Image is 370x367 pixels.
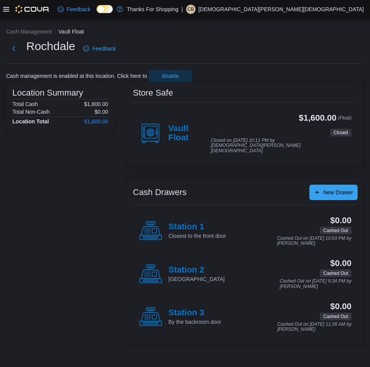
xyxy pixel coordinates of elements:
span: Cashed Out [320,269,351,277]
span: Closed [334,129,348,136]
p: [DEMOGRAPHIC_DATA][PERSON_NAME][DEMOGRAPHIC_DATA] [199,5,364,14]
span: disable [162,72,179,80]
p: Cashed Out on [DATE] 10:03 PM by [PERSON_NAME] [277,236,351,246]
h3: $0.00 [330,302,351,311]
p: Closest to the front door [168,232,226,240]
a: Feedback [54,2,93,17]
h4: Station 1 [168,222,226,232]
span: Cashed Out [323,313,348,320]
h4: Station 2 [168,265,225,275]
h3: $0.00 [330,259,351,268]
p: Cashed Out on [DATE] 11:26 AM by [PERSON_NAME] [277,322,351,332]
span: Cashed Out [323,270,348,277]
span: Feedback [92,45,116,52]
h4: $1,600.00 [84,118,108,125]
span: Cashed Out [320,227,351,234]
p: $1,600.00 [84,101,108,107]
p: By the backroom door [168,318,221,326]
h3: $0.00 [330,216,351,225]
h3: Cash Drawers [133,188,187,197]
nav: An example of EuiBreadcrumbs [6,28,364,37]
h1: Rochdale [26,39,75,54]
span: Feedback [67,5,90,13]
h3: Store Safe [133,88,173,98]
button: disable [149,70,192,82]
button: Cash Management [6,29,52,35]
p: Cashed Out on [DATE] 9:34 PM by [PERSON_NAME] [280,279,351,289]
span: Cashed Out [323,227,348,234]
div: Christian Bishop [186,5,195,14]
p: Closed on [DATE] 10:11 PM by [DEMOGRAPHIC_DATA][PERSON_NAME][DEMOGRAPHIC_DATA] [211,138,351,154]
span: New Drawer [323,189,353,196]
button: Vault Float [58,29,84,35]
h6: Total Non-Cash [12,109,50,115]
span: Dark Mode [97,13,97,13]
h4: Location Total [12,118,49,125]
span: Closed [330,129,351,136]
h3: $1,600.00 [299,113,337,123]
h3: Location Summary [12,88,83,98]
h6: Total Cash [12,101,38,107]
p: Cash management is enabled at this location. Click here to [6,73,147,79]
a: Feedback [80,41,119,56]
p: Thanks For Shopping [127,5,178,14]
button: Next [6,41,22,56]
p: | [182,5,183,14]
p: [GEOGRAPHIC_DATA] [168,275,225,283]
h4: Station 3 [168,308,221,318]
h4: Vault Float [168,124,210,143]
button: New Drawer [309,185,358,200]
img: Cova [15,5,50,13]
p: (Float) [338,113,351,127]
span: Cashed Out [320,313,351,320]
span: CB [187,5,194,14]
input: Dark Mode [97,5,113,13]
p: $0.00 [95,109,108,115]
